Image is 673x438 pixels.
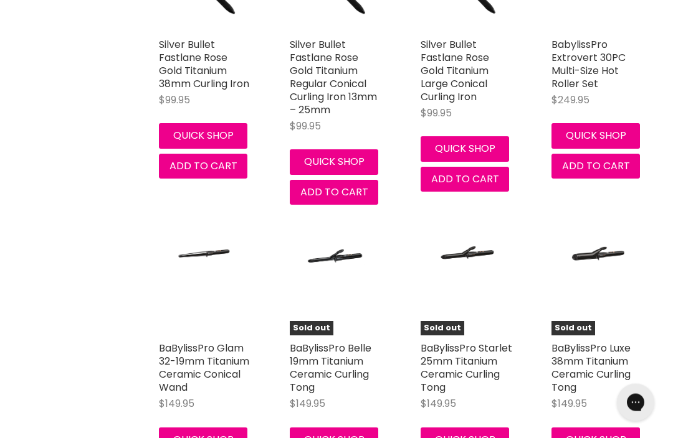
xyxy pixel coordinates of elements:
button: Quick shop [551,124,640,149]
span: $149.95 [290,397,325,411]
span: Add to cart [300,185,368,200]
span: $149.95 [421,397,456,411]
button: Add to cart [421,167,509,192]
a: BaBylissPro Belle 19mm Titanium Ceramic Curling Tong [290,342,371,395]
span: Sold out [421,322,464,336]
a: Silver Bullet Fastlane Rose Gold Titanium 38mm Curling Iron [159,38,249,91]
button: Add to cart [551,154,640,179]
button: Add to cart [159,154,247,179]
a: BaBylissPro Glam 32-19mm Titanium Ceramic Conical Wand [159,243,252,336]
button: Quick shop [290,150,378,175]
button: Add to cart [290,180,378,205]
iframe: Gorgias live chat messenger [611,380,661,426]
span: Sold out [290,322,333,336]
a: BaBylissPro Starlet 25mm Titanium Ceramic Curling Tong [421,342,512,395]
span: Add to cart [431,172,499,187]
a: BaBylissPro Belle 19mm Titanium Ceramic Curling TongSold out [290,243,383,336]
img: BaBylissPro Luxe 38mm Titanium Ceramic Curling Tong [567,243,629,336]
img: BaBylissPro Glam 32-19mm Titanium Ceramic Conical Wand [174,243,237,336]
span: $149.95 [551,397,587,411]
a: Silver Bullet Fastlane Rose Gold Titanium Regular Conical Curling Iron 13mm – 25mm [290,38,377,118]
a: BaBylissPro Starlet 25mm Titanium Ceramic Curling TongSold out [421,243,514,336]
span: Sold out [551,322,595,336]
a: BaBylissPro Luxe 38mm Titanium Ceramic Curling Tong [551,342,631,395]
a: Silver Bullet Fastlane Rose Gold Titanium Large Conical Curling Iron [421,38,489,105]
span: $99.95 [421,106,452,121]
span: $99.95 [159,93,190,108]
img: BaBylissPro Belle 19mm Titanium Ceramic Curling Tong [305,243,368,336]
span: $249.95 [551,93,589,108]
span: Add to cart [562,159,630,174]
span: Add to cart [169,159,237,174]
a: BaBylissPro Luxe 38mm Titanium Ceramic Curling TongSold out [551,243,645,336]
img: BaBylissPro Starlet 25mm Titanium Ceramic Curling Tong [436,243,499,336]
span: $149.95 [159,397,194,411]
a: BaBylissPro Glam 32-19mm Titanium Ceramic Conical Wand [159,342,249,395]
button: Quick shop [159,124,247,149]
a: BabylissPro Extrovert 30PC Multi-Size Hot Roller Set [551,38,626,91]
button: Quick shop [421,137,509,162]
span: $99.95 [290,119,321,134]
